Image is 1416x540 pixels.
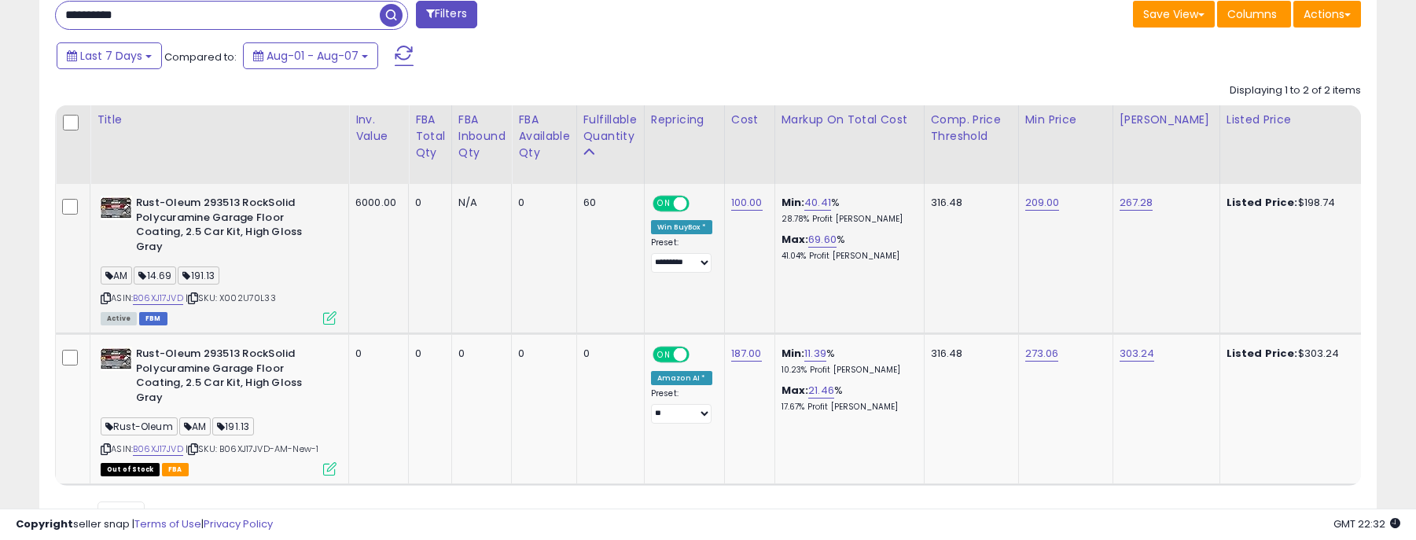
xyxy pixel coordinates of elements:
a: B06XJ17JVD [133,292,183,305]
div: % [782,347,912,376]
b: Max: [782,232,809,247]
div: FBA Total Qty [415,112,445,161]
div: 0 [583,347,632,361]
b: Rust-Oleum 293513 RockSolid Polycuramine Garage Floor Coating, 2.5 Car Kit, High Gloss Gray [136,347,327,409]
div: % [782,233,912,262]
strong: Copyright [16,516,73,531]
img: 51OoCqwxbrL._SL40_.jpg [101,196,132,220]
span: All listings currently available for purchase on Amazon [101,312,137,325]
span: | SKU: B06XJ17JVD-AM-New-1 [186,443,318,455]
a: 40.41 [804,195,831,211]
span: 2025-08-15 22:32 GMT [1333,516,1400,531]
span: FBA [162,463,189,476]
div: [PERSON_NAME] [1120,112,1213,128]
span: Columns [1227,6,1277,22]
div: seller snap | | [16,517,273,532]
button: Actions [1293,1,1361,28]
div: Comp. Price Threshold [931,112,1012,145]
a: B06XJ17JVD [133,443,183,456]
span: Show: entries [67,506,180,521]
div: 0 [518,347,564,361]
div: 0 [415,347,440,361]
div: FBA inbound Qty [458,112,506,161]
div: Min Price [1025,112,1106,128]
b: Min: [782,195,805,210]
a: 21.46 [808,383,834,399]
button: Last 7 Days [57,42,162,69]
a: 267.28 [1120,195,1153,211]
span: 191.13 [212,417,254,435]
span: | SKU: X002U70L33 [186,292,276,304]
p: 41.04% Profit [PERSON_NAME] [782,251,912,262]
span: OFF [687,348,712,362]
div: 0 [518,196,564,210]
div: Fulfillable Quantity [583,112,638,145]
div: 316.48 [931,347,1006,361]
div: 60 [583,196,632,210]
a: Privacy Policy [204,516,273,531]
b: Min: [782,346,805,361]
div: 0 [458,347,500,361]
span: OFF [687,197,712,211]
div: Repricing [651,112,718,128]
a: 69.60 [808,232,837,248]
div: $198.74 [1227,196,1357,210]
div: 316.48 [931,196,1006,210]
div: N/A [458,196,500,210]
span: 14.69 [134,266,176,285]
button: Columns [1217,1,1291,28]
div: Preset: [651,237,712,273]
div: ASIN: [101,347,337,474]
span: AM [101,266,132,285]
p: 10.23% Profit [PERSON_NAME] [782,365,912,376]
div: $303.24 [1227,347,1357,361]
a: 11.39 [804,346,826,362]
div: Win BuyBox * [651,220,712,234]
button: Filters [416,1,477,28]
th: The percentage added to the cost of goods (COGS) that forms the calculator for Min & Max prices. [774,105,924,184]
div: 0 [415,196,440,210]
span: All listings that are currently out of stock and unavailable for purchase on Amazon [101,463,160,476]
div: 0 [355,347,396,361]
div: ASIN: [101,196,337,323]
span: AM [179,417,211,435]
img: 51OoCqwxbrL._SL40_.jpg [101,347,132,371]
span: Compared to: [164,50,237,64]
a: Terms of Use [134,516,201,531]
a: 209.00 [1025,195,1060,211]
b: Rust-Oleum 293513 RockSolid Polycuramine Garage Floor Coating, 2.5 Car Kit, High Gloss Gray [136,196,327,258]
b: Max: [782,383,809,398]
div: Title [97,112,342,128]
a: 100.00 [731,195,763,211]
p: 17.67% Profit [PERSON_NAME] [782,402,912,413]
p: 28.78% Profit [PERSON_NAME] [782,214,912,225]
span: 191.13 [178,266,219,285]
span: ON [654,348,674,362]
div: Listed Price [1227,112,1363,128]
div: FBA Available Qty [518,112,569,161]
div: % [782,384,912,413]
a: 187.00 [731,346,762,362]
span: FBM [139,312,167,325]
div: Preset: [651,388,712,424]
div: % [782,196,912,225]
button: Aug-01 - Aug-07 [243,42,378,69]
button: Save View [1133,1,1215,28]
div: 6000.00 [355,196,396,210]
b: Listed Price: [1227,346,1298,361]
span: Last 7 Days [80,48,142,64]
div: Amazon AI * [651,371,712,385]
div: Markup on Total Cost [782,112,918,128]
span: Rust-Oleum [101,417,178,435]
a: 273.06 [1025,346,1059,362]
div: Displaying 1 to 2 of 2 items [1230,83,1361,98]
a: 303.24 [1120,346,1155,362]
div: Cost [731,112,768,128]
span: Aug-01 - Aug-07 [267,48,359,64]
b: Listed Price: [1227,195,1298,210]
div: Inv. value [355,112,402,145]
span: ON [654,197,674,211]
